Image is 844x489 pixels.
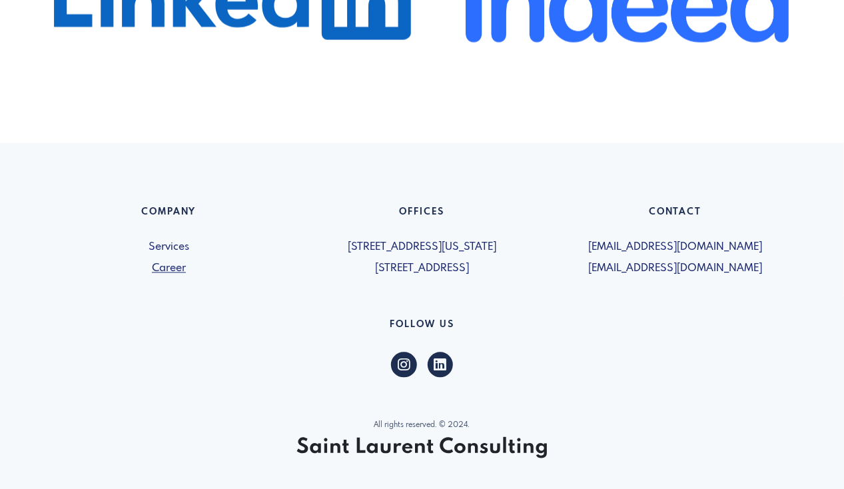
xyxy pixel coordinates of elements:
p: All rights reserved. © 2024. [51,420,794,432]
h6: Offices [304,207,541,224]
span: [EMAIL_ADDRESS][DOMAIN_NAME] [557,240,794,256]
span: [EMAIL_ADDRESS][DOMAIN_NAME] [557,261,794,277]
a: Services [51,240,288,256]
span: [STREET_ADDRESS][US_STATE] [304,240,541,256]
h6: Company [51,207,288,224]
h6: Contact [557,207,794,224]
h6: Follow US [51,320,794,336]
span: [STREET_ADDRESS] [304,261,541,277]
a: Career [51,261,288,277]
